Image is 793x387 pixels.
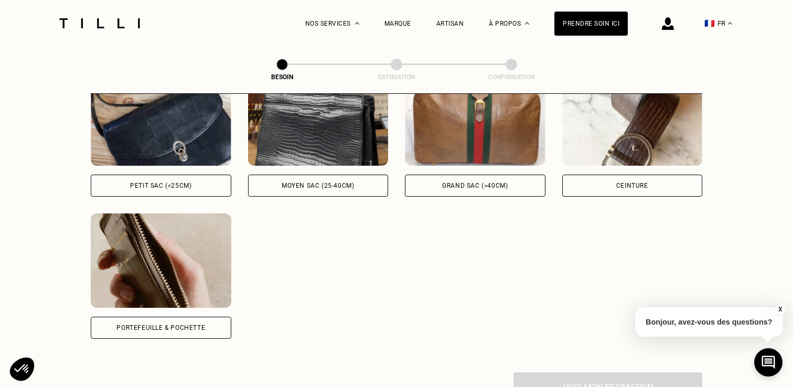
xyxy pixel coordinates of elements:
[459,73,564,81] div: Confirmation
[775,304,785,315] button: X
[562,71,703,166] img: Tilli retouche votre Ceinture
[355,22,359,25] img: Menu déroulant
[91,71,231,166] img: Tilli retouche votre Petit sac (<25cm)
[635,307,783,337] p: Bonjour, avez-vous des questions?
[384,20,411,27] a: Marque
[56,18,144,28] img: Logo du service de couturière Tilli
[554,12,628,36] a: Prendre soin ici
[525,22,529,25] img: Menu déroulant à propos
[344,73,449,81] div: Estimation
[130,182,191,189] div: Petit sac (<25cm)
[282,182,354,189] div: Moyen sac (25-40cm)
[442,182,508,189] div: Grand sac (>40cm)
[248,71,389,166] img: Tilli retouche votre Moyen sac (25-40cm)
[91,213,231,308] img: Tilli retouche votre Portefeuille & Pochette
[704,18,715,28] span: 🇫🇷
[116,325,205,331] div: Portefeuille & Pochette
[405,71,545,166] img: Tilli retouche votre Grand sac (>40cm)
[662,17,674,30] img: icône connexion
[616,182,648,189] div: Ceinture
[728,22,732,25] img: menu déroulant
[436,20,464,27] a: Artisan
[230,73,335,81] div: Besoin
